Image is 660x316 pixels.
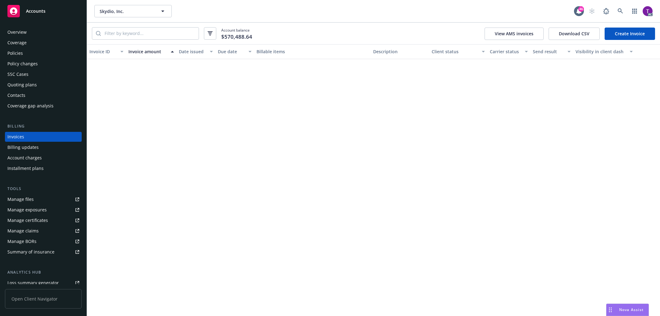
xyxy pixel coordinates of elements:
[5,269,82,275] div: Analytics hub
[254,44,371,59] button: Billable items
[87,44,126,59] button: Invoice ID
[7,142,39,152] div: Billing updates
[5,236,82,246] a: Manage BORs
[5,194,82,204] a: Manage files
[7,59,38,69] div: Policy changes
[614,5,627,17] a: Search
[490,48,521,55] div: Carrier status
[128,48,167,55] div: Invoice amount
[605,28,655,40] a: Create Invoice
[429,44,488,59] button: Client status
[7,278,59,288] div: Loss summary generator
[600,5,612,17] a: Report a Bug
[578,6,584,12] div: 46
[5,132,82,142] a: Invoices
[5,153,82,163] a: Account charges
[5,215,82,225] a: Manage certificates
[7,80,37,90] div: Quoting plans
[549,28,600,40] button: Download CSV
[5,278,82,288] a: Loss summary generator
[5,69,82,79] a: SSC Cases
[533,48,564,55] div: Send result
[7,236,37,246] div: Manage BORs
[5,48,82,58] a: Policies
[5,226,82,236] a: Manage claims
[96,31,101,36] svg: Search
[176,44,215,59] button: Date issued
[89,48,117,55] div: Invoice ID
[628,5,641,17] a: Switch app
[7,69,28,79] div: SSC Cases
[373,48,427,55] div: Description
[5,59,82,69] a: Policy changes
[573,44,635,59] button: Visibility in client dash
[606,304,614,316] div: Drag to move
[371,44,429,59] button: Description
[606,304,649,316] button: Nova Assist
[26,9,45,14] span: Accounts
[5,123,82,129] div: Billing
[432,48,478,55] div: Client status
[643,6,653,16] img: photo
[5,80,82,90] a: Quoting plans
[7,153,42,163] div: Account charges
[619,307,644,312] span: Nova Assist
[94,5,172,17] button: Skydio, Inc.
[5,2,82,20] a: Accounts
[7,163,44,173] div: Installment plans
[5,205,82,215] a: Manage exposures
[126,44,176,59] button: Invoice amount
[5,289,82,309] span: Open Client Navigator
[215,44,254,59] button: Due date
[7,132,24,142] div: Invoices
[100,8,153,15] span: Skydio, Inc.
[5,163,82,173] a: Installment plans
[5,186,82,192] div: Tools
[7,90,25,100] div: Contacts
[221,28,252,39] span: Account balance
[5,90,82,100] a: Contacts
[7,194,34,204] div: Manage files
[218,48,245,55] div: Due date
[586,5,598,17] a: Start snowing
[5,142,82,152] a: Billing updates
[5,38,82,48] a: Coverage
[485,28,544,40] button: View AMS invoices
[179,48,206,55] div: Date issued
[7,48,23,58] div: Policies
[7,205,47,215] div: Manage exposures
[257,48,368,55] div: Billable items
[576,48,626,55] div: Visibility in client dash
[5,101,82,111] a: Coverage gap analysis
[101,28,199,39] input: Filter by keyword...
[487,44,530,59] button: Carrier status
[7,226,39,236] div: Manage claims
[7,27,27,37] div: Overview
[7,215,48,225] div: Manage certificates
[7,38,27,48] div: Coverage
[7,101,54,111] div: Coverage gap analysis
[221,33,252,41] span: $570,488.64
[5,27,82,37] a: Overview
[530,44,573,59] button: Send result
[7,247,54,257] div: Summary of insurance
[5,247,82,257] a: Summary of insurance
